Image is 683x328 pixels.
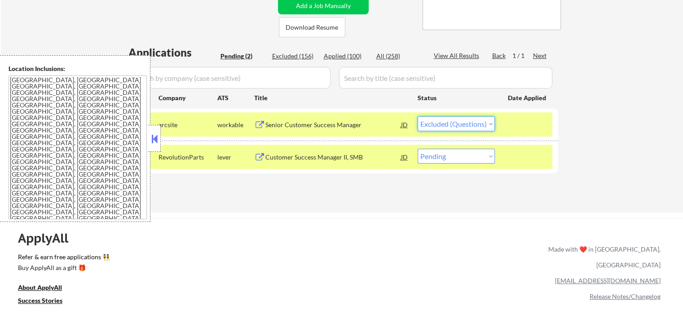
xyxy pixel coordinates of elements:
[217,153,254,162] div: lever
[339,67,552,89] input: Search by title (case sensitive)
[254,93,409,102] div: Title
[400,116,409,133] div: JD
[18,296,75,307] a: Success Stories
[9,64,147,73] div: Location Inclusions:
[128,47,217,58] div: Applications
[159,153,217,162] div: RevolutionParts
[400,149,409,165] div: JD
[217,120,254,129] div: workable
[18,297,62,304] u: Success Stories
[508,93,547,102] div: Date Applied
[18,284,62,291] u: About ApplyAll
[418,89,495,106] div: Status
[555,277,661,284] a: [EMAIL_ADDRESS][DOMAIN_NAME]
[18,283,75,294] a: About ApplyAll
[324,52,369,61] div: Applied (100)
[265,120,401,129] div: Senior Customer Success Manager
[128,67,330,89] input: Search by company (case sensitive)
[220,52,265,61] div: Pending (2)
[159,120,217,129] div: arcsite
[545,241,661,273] div: Made with ❤️ in [GEOGRAPHIC_DATA], [GEOGRAPHIC_DATA]
[217,93,254,102] div: ATS
[492,51,507,60] div: Back
[434,51,482,60] div: View All Results
[590,293,661,300] a: Release Notes/Changelog
[18,263,108,275] a: Buy ApplyAll as a gift 🎁
[159,93,217,102] div: Company
[279,17,345,37] button: Download Resume
[512,51,533,60] div: 1 / 1
[272,52,317,61] div: Excluded (156)
[533,51,547,60] div: Next
[18,230,79,246] div: ApplyAll
[376,52,421,61] div: All (258)
[18,254,361,263] a: Refer & earn free applications 👯‍♀️
[18,265,108,271] div: Buy ApplyAll as a gift 🎁
[265,153,401,162] div: Customer Success Manager II, SMB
